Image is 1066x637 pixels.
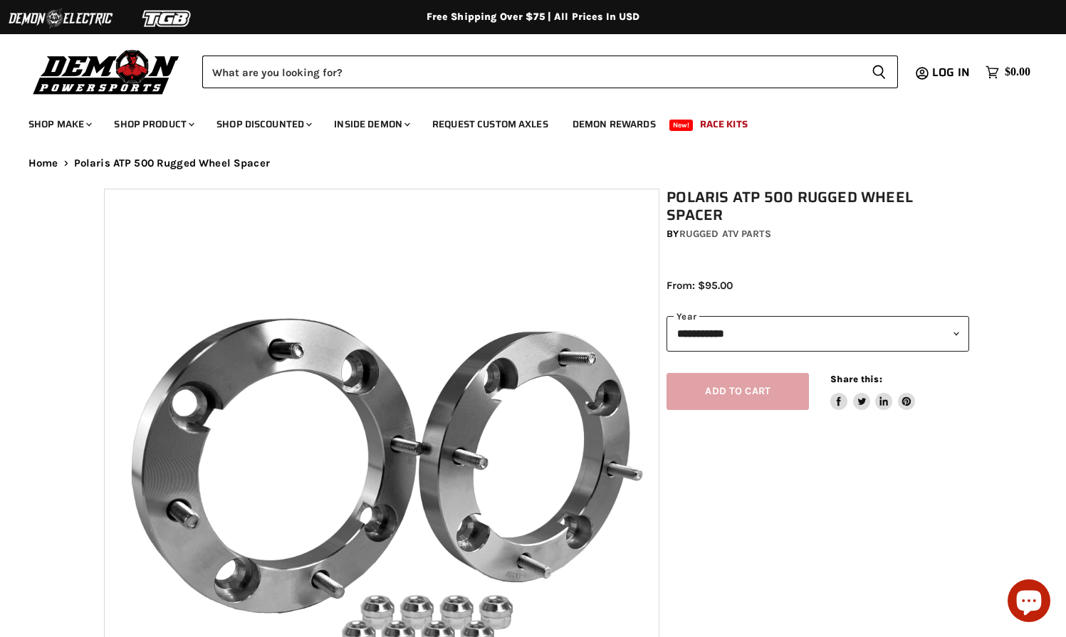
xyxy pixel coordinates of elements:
aside: Share this: [830,373,915,411]
a: Request Custom Axles [422,110,559,139]
button: Search [860,56,898,88]
img: TGB Logo 2 [114,5,221,32]
img: Demon Electric Logo 2 [7,5,114,32]
a: Inside Demon [323,110,419,139]
a: Shop Make [18,110,100,139]
div: by [667,226,969,242]
span: $0.00 [1005,65,1030,79]
a: $0.00 [978,62,1038,83]
a: Shop Discounted [206,110,320,139]
a: Log in [926,66,978,79]
ul: Main menu [18,104,1027,139]
a: Demon Rewards [562,110,667,139]
a: Rugged ATV Parts [679,228,771,240]
span: From: $95.00 [667,279,733,292]
input: Search [202,56,860,88]
form: Product [202,56,898,88]
a: Shop Product [103,110,203,139]
span: Log in [932,63,970,81]
span: Share this: [830,374,882,384]
img: Demon Powersports [28,46,184,97]
a: Home [28,157,58,169]
a: Race Kits [689,110,758,139]
inbox-online-store-chat: Shopify online store chat [1003,579,1055,626]
h1: Polaris ATP 500 Rugged Wheel Spacer [667,189,969,224]
span: Polaris ATP 500 Rugged Wheel Spacer [74,157,270,169]
span: New! [669,120,694,131]
select: year [667,316,969,351]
